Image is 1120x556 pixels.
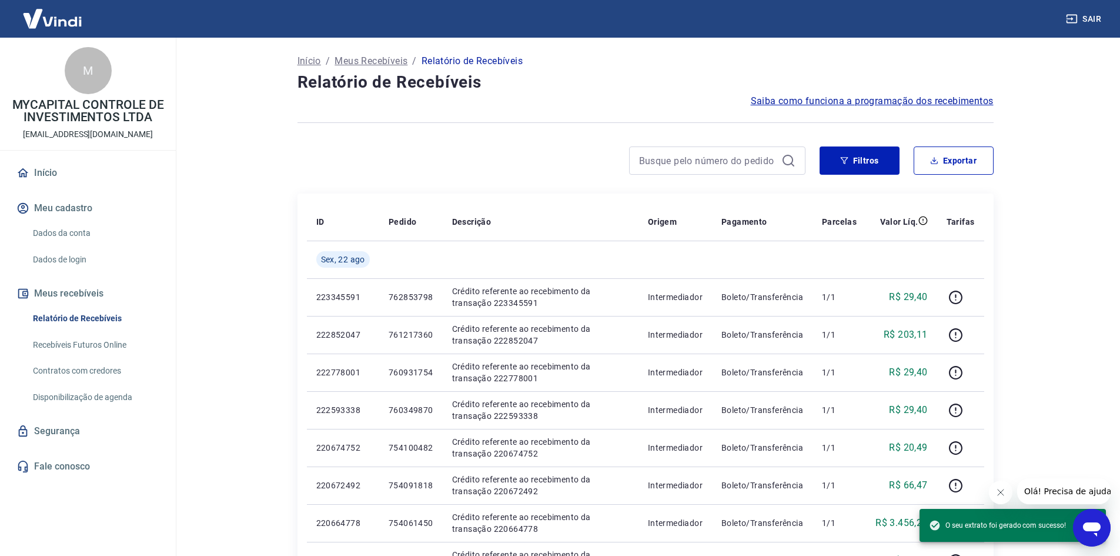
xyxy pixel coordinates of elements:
[452,474,629,497] p: Crédito referente ao recebimento da transação 220672492
[28,385,162,409] a: Disponibilização de agenda
[721,216,767,228] p: Pagamento
[14,454,162,480] a: Fale conosco
[321,254,365,265] span: Sex, 22 ago
[316,329,370,341] p: 222852047
[822,442,857,454] p: 1/1
[389,216,416,228] p: Pedido
[648,442,703,454] p: Intermediador
[648,216,677,228] p: Origem
[648,291,703,303] p: Intermediador
[889,403,927,417] p: R$ 29,40
[875,516,927,530] p: R$ 3.456,24
[28,307,162,331] a: Relatório de Recebíveis
[822,216,857,228] p: Parcelas
[820,147,900,175] button: Filtros
[1064,8,1106,30] button: Sair
[14,195,162,221] button: Meu cadastro
[889,365,927,379] p: R$ 29,40
[822,404,857,416] p: 1/1
[316,367,370,378] p: 222778001
[721,404,803,416] p: Boleto/Transferência
[316,480,370,491] p: 220672492
[721,367,803,378] p: Boleto/Transferência
[880,216,918,228] p: Valor Líq.
[28,221,162,245] a: Dados da conta
[389,480,433,491] p: 754091818
[452,511,629,535] p: Crédito referente ao recebimento da transação 220664778
[452,285,629,309] p: Crédito referente ao recebimento da transação 223345591
[648,404,703,416] p: Intermediador
[389,291,433,303] p: 762853798
[648,517,703,529] p: Intermediador
[14,281,162,307] button: Meus recebíveis
[648,329,703,341] p: Intermediador
[316,442,370,454] p: 220674752
[28,333,162,357] a: Recebíveis Futuros Online
[316,216,325,228] p: ID
[316,291,370,303] p: 223345591
[721,291,803,303] p: Boleto/Transferência
[889,290,927,304] p: R$ 29,40
[721,480,803,491] p: Boleto/Transferência
[389,442,433,454] p: 754100482
[326,54,330,68] p: /
[389,517,433,529] p: 754061450
[914,147,994,175] button: Exportar
[316,404,370,416] p: 222593338
[7,8,99,18] span: Olá! Precisa de ajuda?
[297,71,994,94] h4: Relatório de Recebíveis
[1017,478,1111,504] iframe: Mensagem da empresa
[412,54,416,68] p: /
[822,291,857,303] p: 1/1
[28,248,162,272] a: Dados de login
[822,517,857,529] p: 1/1
[389,404,433,416] p: 760349870
[389,367,433,378] p: 760931754
[452,361,629,384] p: Crédito referente ao recebimento da transação 222778001
[889,478,927,492] p: R$ 66,47
[14,160,162,186] a: Início
[422,54,523,68] p: Relatório de Recebíveis
[751,94,994,108] a: Saiba como funciona a programação dos recebimentos
[28,359,162,383] a: Contratos com credores
[9,99,166,124] p: MYCAPITAL CONTROLE DE INVESTIMENTOS LTDA
[648,480,703,491] p: Intermediador
[452,323,629,347] p: Crédito referente ao recebimento da transação 222852047
[14,418,162,444] a: Segurança
[648,367,703,378] p: Intermediador
[452,398,629,422] p: Crédito referente ao recebimento da transação 222593338
[639,152,777,169] input: Busque pelo número do pedido
[721,329,803,341] p: Boleto/Transferência
[23,128,153,141] p: [EMAIL_ADDRESS][DOMAIN_NAME]
[389,329,433,341] p: 761217360
[452,216,492,228] p: Descrição
[721,442,803,454] p: Boleto/Transferência
[884,328,928,342] p: R$ 203,11
[316,517,370,529] p: 220664778
[65,47,112,94] div: M
[452,436,629,460] p: Crédito referente ao recebimento da transação 220674752
[822,367,857,378] p: 1/1
[929,520,1066,531] span: O seu extrato foi gerado com sucesso!
[297,54,321,68] a: Início
[14,1,91,36] img: Vindi
[822,329,857,341] p: 1/1
[889,441,927,455] p: R$ 20,49
[1073,509,1111,547] iframe: Botão para abrir a janela de mensagens
[947,216,975,228] p: Tarifas
[989,481,1012,504] iframe: Fechar mensagem
[721,517,803,529] p: Boleto/Transferência
[335,54,407,68] a: Meus Recebíveis
[822,480,857,491] p: 1/1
